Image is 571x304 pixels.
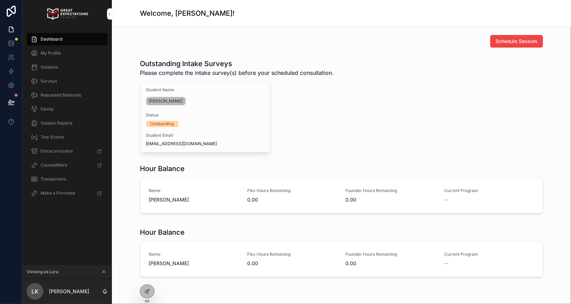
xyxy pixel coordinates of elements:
[146,112,265,118] span: Status
[41,190,75,196] span: Make a Purchase
[346,260,436,267] span: 0.00
[27,173,108,185] a: Transactions
[149,260,239,267] span: [PERSON_NAME]
[444,196,448,203] span: --
[149,196,239,203] span: [PERSON_NAME]
[41,78,57,84] span: Surveys
[49,288,89,295] p: [PERSON_NAME]
[31,287,38,296] span: LK
[146,87,265,93] span: Student Name
[146,133,265,138] span: Student Email
[27,131,108,143] a: Test Scores
[27,61,108,73] a: Sessions
[140,227,185,237] h1: Hour Balance
[41,162,67,168] span: CounselMore
[41,120,72,126] span: Session Reports
[140,59,334,69] h1: Outstanding Intake Surveys
[346,188,436,193] span: Founder Hours Remaining
[27,33,108,45] a: Dashboard
[247,252,337,257] span: Flex Hours Remaining
[146,97,186,105] a: [PERSON_NAME]
[150,121,174,127] div: Outstanding
[22,28,112,208] div: scrollable content
[41,134,64,140] span: Test Scores
[41,106,54,112] span: Family
[490,35,543,48] button: Schedule Session
[27,117,108,129] a: Session Reports
[247,260,337,267] span: 0.00
[27,47,108,59] a: My Profile
[27,145,108,157] a: Extracurriculars
[140,8,235,18] h1: Welcome, [PERSON_NAME]!
[140,69,334,77] span: Please complete the intake survey(s) before your scheduled consultation.
[444,188,534,193] span: Current Program
[496,38,537,45] span: Schedule Session
[346,196,436,203] span: 0.00
[247,196,337,203] span: 0.00
[41,176,66,182] span: Transactions
[41,64,58,70] span: Sessions
[27,187,108,199] a: Make a Purchase
[444,252,534,257] span: Current Program
[41,92,81,98] span: Requested Materials
[149,98,183,104] span: [PERSON_NAME]
[41,36,62,42] span: Dashboard
[27,75,108,87] a: Surveys
[149,188,239,193] span: Name
[27,103,108,115] a: Family
[27,89,108,101] a: Requested Materials
[46,8,88,20] img: App logo
[444,260,448,267] span: --
[247,188,337,193] span: Flex Hours Remaining
[27,269,58,275] span: Viewing as Lara
[346,252,436,257] span: Founder Hours Remaining
[140,164,185,174] h1: Hour Balance
[146,141,265,147] span: [EMAIL_ADDRESS][DOMAIN_NAME]
[149,252,239,257] span: Name
[41,148,73,154] span: Extracurriculars
[41,50,61,56] span: My Profile
[27,159,108,171] a: CounselMore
